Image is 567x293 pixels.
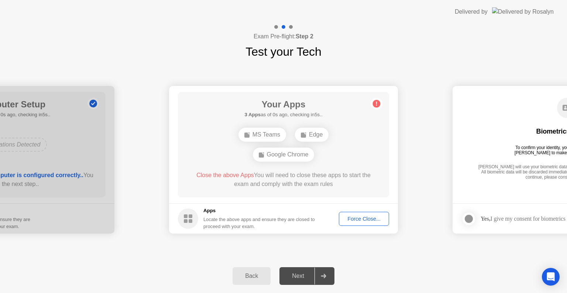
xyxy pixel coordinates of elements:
[244,111,322,118] h5: as of 0s ago, checking in5s..
[295,128,329,142] div: Edge
[244,112,261,117] b: 3 Apps
[455,7,488,16] div: Delivered by
[189,171,379,189] div: You will need to close these apps to start the exam and comply with the exam rules
[481,216,490,222] strong: Yes,
[235,273,268,279] div: Back
[245,43,322,61] h1: Test your Tech
[254,32,313,41] h4: Exam Pre-flight:
[244,98,322,111] h1: Your Apps
[279,267,334,285] button: Next
[203,216,315,230] div: Locate the above apps and ensure they are closed to proceed with your exam.
[339,212,389,226] button: Force Close...
[296,33,313,39] b: Step 2
[203,207,315,214] h5: Apps
[542,268,560,286] div: Open Intercom Messenger
[282,273,315,279] div: Next
[233,267,271,285] button: Back
[196,172,254,178] span: Close the above Apps
[341,216,386,222] div: Force Close...
[253,148,315,162] div: Google Chrome
[492,7,554,16] img: Delivered by Rosalyn
[238,128,286,142] div: MS Teams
